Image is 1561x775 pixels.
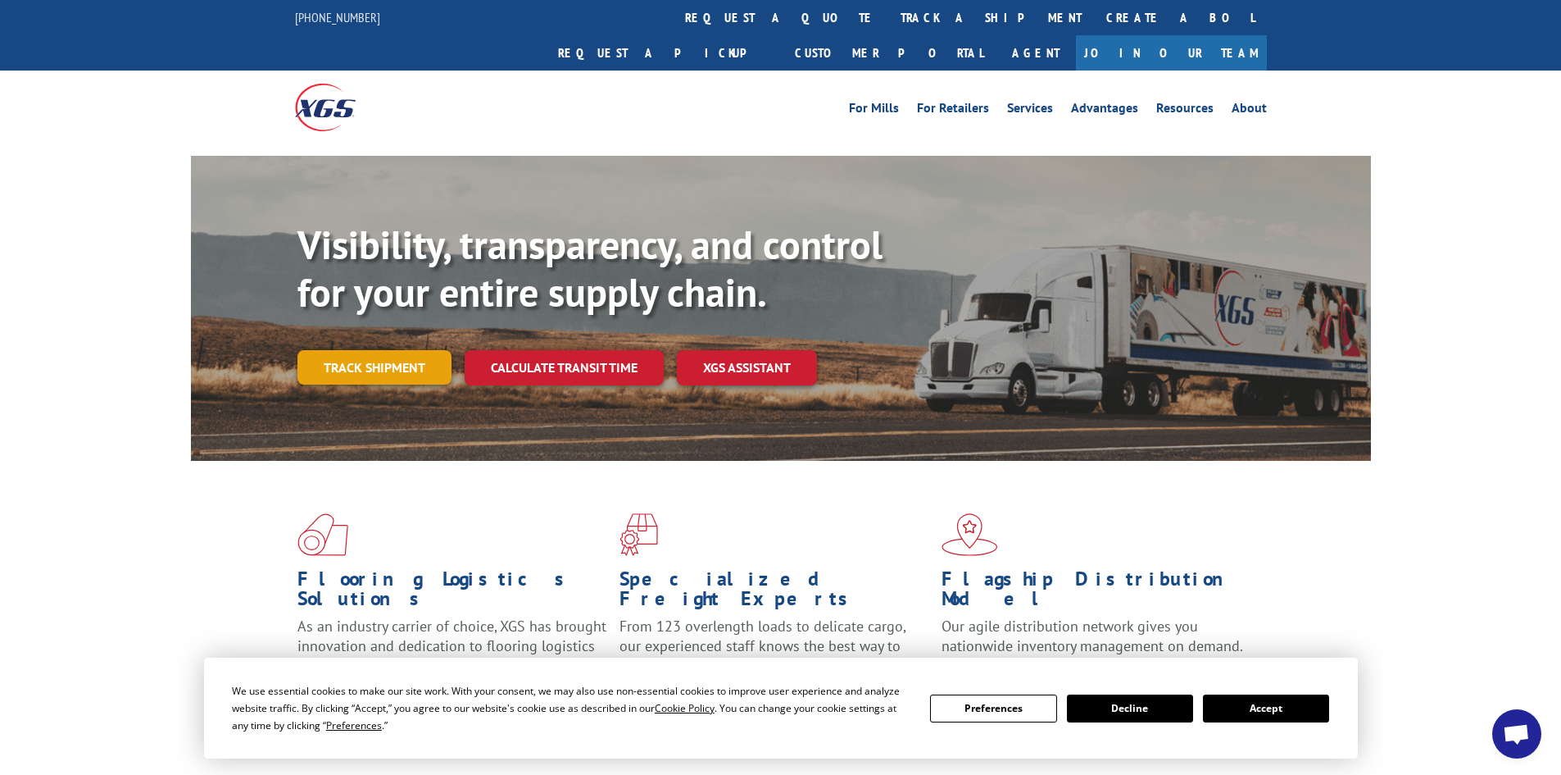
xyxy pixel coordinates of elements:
img: xgs-icon-total-supply-chain-intelligence-red [297,513,348,556]
img: xgs-icon-flagship-distribution-model-red [942,513,998,556]
div: Open chat [1492,709,1541,759]
a: Resources [1156,102,1214,120]
span: Our agile distribution network gives you nationwide inventory management on demand. [942,617,1243,655]
b: Visibility, transparency, and control for your entire supply chain. [297,219,883,317]
p: From 123 overlength loads to delicate cargo, our experienced staff knows the best way to move you... [619,617,929,690]
div: Cookie Consent Prompt [204,658,1358,759]
a: For Mills [849,102,899,120]
a: Advantages [1071,102,1138,120]
a: Calculate transit time [465,350,664,385]
a: Track shipment [297,350,452,385]
a: About [1232,102,1267,120]
a: XGS ASSISTANT [677,350,817,385]
img: xgs-icon-focused-on-flooring-red [619,513,658,556]
div: We use essential cookies to make our site work. With your consent, we may also use non-essential ... [232,682,910,734]
h1: Flagship Distribution Model [942,569,1251,617]
a: For Retailers [917,102,989,120]
a: Join Our Team [1076,35,1267,71]
a: Agent [996,35,1076,71]
a: Request a pickup [546,35,783,71]
h1: Specialized Freight Experts [619,569,929,617]
button: Preferences [930,695,1056,723]
h1: Flooring Logistics Solutions [297,569,607,617]
a: [PHONE_NUMBER] [295,9,380,25]
span: As an industry carrier of choice, XGS has brought innovation and dedication to flooring logistics... [297,617,606,675]
span: Preferences [326,718,382,732]
a: Services [1007,102,1053,120]
button: Accept [1203,695,1329,723]
span: Cookie Policy [655,701,715,715]
a: Customer Portal [783,35,996,71]
button: Decline [1067,695,1193,723]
